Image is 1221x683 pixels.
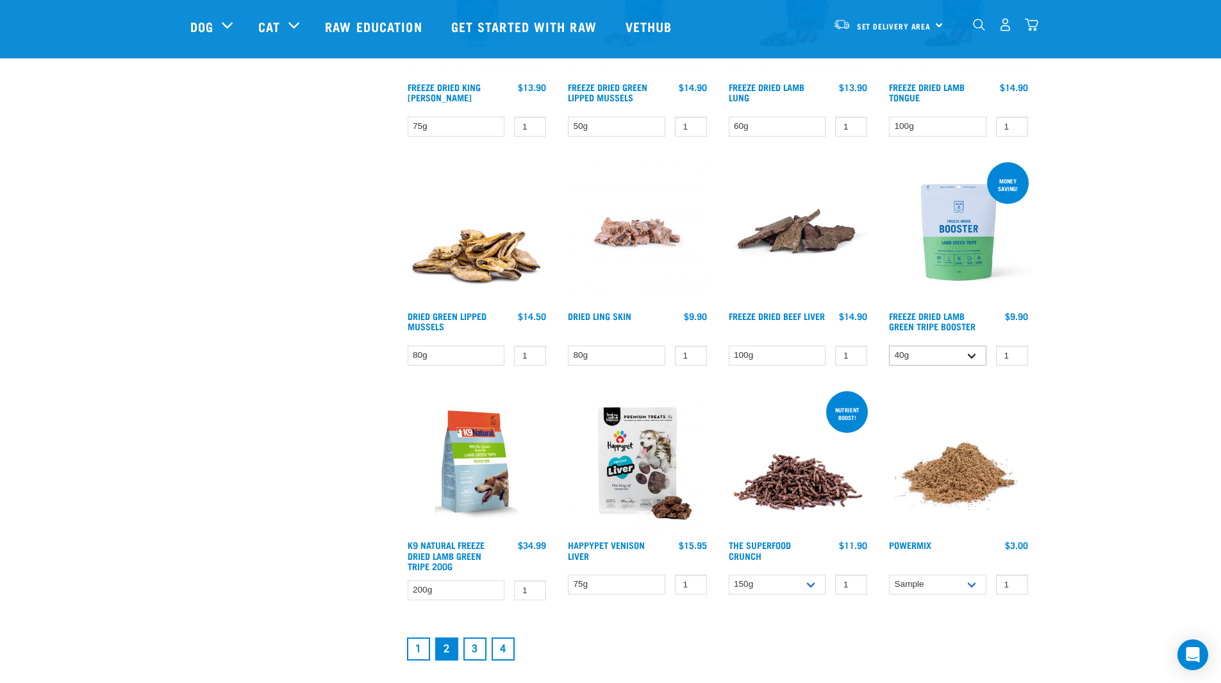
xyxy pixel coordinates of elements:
div: $34.99 [518,540,546,550]
div: nutrient boost! [826,400,868,427]
a: Happypet Venison Liver [568,543,645,557]
img: Freeze Dried Lamb Green Tripe [886,160,1031,305]
div: $14.50 [518,311,546,321]
div: $14.90 [839,311,867,321]
div: Money saving! [987,171,1029,198]
input: 1 [996,346,1028,366]
input: 1 [835,117,867,137]
div: Open Intercom Messenger [1177,639,1208,670]
img: Dried Ling Skin 1701 [565,160,710,305]
div: $13.90 [839,82,867,92]
div: $3.00 [1005,540,1028,550]
a: Powermix [889,543,931,547]
a: Dog [190,17,213,36]
span: Set Delivery Area [857,24,931,28]
a: Raw Education [312,1,438,52]
a: Freeze Dried Beef Liver [729,314,825,318]
img: home-icon@2x.png [1025,18,1038,31]
input: 1 [675,346,707,366]
a: Goto page 3 [463,637,486,661]
nav: pagination [404,635,1031,663]
a: Cat [258,17,280,36]
a: Freeze Dried Lamb Lung [729,85,804,99]
div: $14.90 [1000,82,1028,92]
div: $13.90 [518,82,546,92]
input: 1 [675,575,707,594]
input: 1 [835,346,867,366]
a: Dried Green Lipped Mussels [408,314,486,328]
a: Goto page 1 [407,637,430,661]
a: Vethub [613,1,688,52]
a: The Superfood Crunch [729,543,791,557]
input: 1 [514,117,546,137]
div: $9.90 [684,311,707,321]
div: $15.95 [679,540,707,550]
a: Freeze Dried Lamb Tongue [889,85,965,99]
a: Freeze Dried Green Lipped Mussels [568,85,647,99]
a: Freeze Dried King [PERSON_NAME] [408,85,481,99]
div: $11.90 [839,540,867,550]
input: 1 [996,575,1028,594]
input: 1 [996,117,1028,137]
img: Stack Of Freeze Dried Beef Liver For Pets [726,160,871,305]
img: K9 Square [404,389,550,534]
div: $9.90 [1005,311,1028,321]
img: home-icon-1@2x.png [973,19,985,31]
input: 1 [675,117,707,137]
a: Dried Ling Skin [568,314,631,318]
a: Goto page 4 [492,637,515,661]
input: 1 [514,580,546,600]
img: user.png [999,18,1012,31]
a: K9 Natural Freeze Dried Lamb Green Tripe 200g [408,543,485,568]
a: Page 2 [435,637,458,661]
input: 1 [835,575,867,594]
div: $14.90 [679,82,707,92]
img: van-moving.png [833,19,851,30]
a: Get started with Raw [438,1,613,52]
img: Happy Pet Venison Liver New Package [565,389,710,534]
img: Pile Of PowerMix For Pets [886,389,1031,534]
img: 1311 Superfood Crunch 01 [726,389,871,534]
a: Freeze Dried Lamb Green Tripe Booster [889,314,976,328]
img: 1306 Freeze Dried Mussels 01 [404,160,550,305]
input: 1 [514,346,546,366]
